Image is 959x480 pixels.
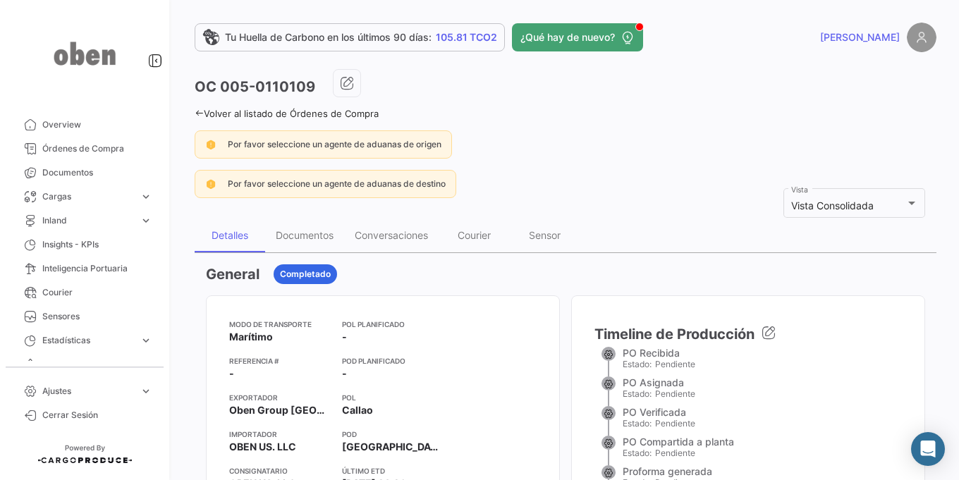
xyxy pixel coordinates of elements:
img: oben-logo.png [49,17,120,90]
span: Vista Consolidada [791,199,874,211]
span: Estado: [623,418,652,429]
span: Huella de Carbono [42,358,152,371]
app-card-info-title: Importador [229,429,331,440]
span: - [342,330,347,344]
app-card-info-title: Modo de Transporte [229,319,331,330]
div: Documentos [276,229,334,241]
app-card-info-title: POD Planificado [342,355,444,367]
a: Volver al listado de Órdenes de Compra [195,108,379,119]
div: Abrir Intercom Messenger [911,432,945,466]
span: Callao [342,403,373,417]
span: Cerrar Sesión [42,409,152,421]
span: expand_more [140,190,152,203]
span: Por favor seleccione un agente de aduanas de destino [228,178,446,189]
div: Courier [458,229,491,241]
span: Completado [280,268,331,281]
div: PO Verificada [623,406,695,418]
h3: Timeline de Producción [594,319,902,347]
span: 105.81 TCO2 [436,30,497,44]
app-card-info-title: Consignatario [229,465,331,476]
a: Courier [11,281,158,304]
a: Documentos [11,161,158,185]
span: Estado: [623,448,652,458]
app-card-info-title: POD [342,429,444,440]
div: PO Compartida a planta [623,436,734,448]
span: Estado: [623,359,652,369]
span: - [229,367,234,381]
div: PO Recibida [623,347,695,359]
h3: General [206,264,259,284]
span: Inteligencia Portuaria [42,262,152,275]
div: Sensor [529,229,561,241]
app-card-info-title: Último ETD [342,465,444,476]
button: ¿Qué hay de nuevo? [512,23,643,51]
span: [GEOGRAPHIC_DATA] [342,440,444,454]
a: Sensores [11,304,158,328]
a: Huella de Carbono [11,352,158,376]
div: Detalles [212,229,248,241]
span: expand_more [140,214,152,227]
span: Estadísticas [42,334,134,347]
span: Sensores [42,310,152,323]
a: Overview [11,113,158,137]
a: Tu Huella de Carbono en los últimos 90 días:105.81 TCO2 [195,23,505,51]
span: Oben Group [GEOGRAPHIC_DATA] [229,403,331,417]
app-card-info-title: Referencia # [229,355,331,367]
span: ¿Qué hay de nuevo? [520,30,615,44]
div: Conversaciones [355,229,428,241]
span: expand_more [140,385,152,398]
span: Pendiente [655,418,695,429]
span: Pendiente [655,448,695,458]
span: [PERSON_NAME] [820,30,900,44]
span: Overview [42,118,152,131]
span: Inland [42,214,134,227]
span: expand_more [140,334,152,347]
span: Por favor seleccione un agente de aduanas de origen [228,139,441,149]
span: Cargas [42,190,134,203]
app-card-info-title: POL Planificado [342,319,444,330]
h3: OC 005-0110109 [195,77,315,97]
span: Documentos [42,166,152,179]
img: placeholder-user.png [907,23,936,52]
span: Pendiente [655,359,695,369]
span: Órdenes de Compra [42,142,152,155]
app-card-info-title: Exportador [229,392,331,403]
span: Courier [42,286,152,299]
div: Proforma generada [623,465,712,477]
span: Tu Huella de Carbono en los últimos 90 días: [225,30,432,44]
span: OBEN US. LLC [229,440,296,454]
span: Marítimo [229,330,273,344]
div: PO Asignada [623,376,695,388]
span: Estado: [623,388,652,399]
app-card-info-title: POL [342,392,444,403]
span: - [342,367,347,381]
a: Órdenes de Compra [11,137,158,161]
span: Insights - KPIs [42,238,152,251]
a: Insights - KPIs [11,233,158,257]
span: Pendiente [655,388,695,399]
a: Inteligencia Portuaria [11,257,158,281]
span: Ajustes [42,385,134,398]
